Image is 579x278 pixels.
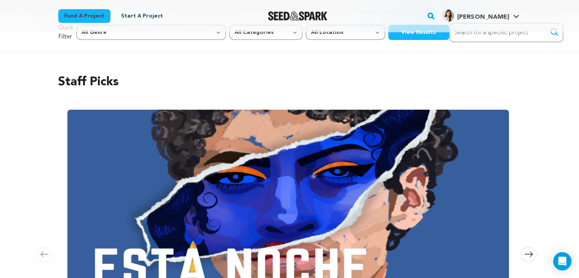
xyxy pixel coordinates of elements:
span: [PERSON_NAME] [457,14,509,20]
img: 03be3fee93616958.jpg [442,10,454,22]
img: Seed&Spark Logo Dark Mode [268,11,328,21]
span: Ruggiero K.'s Profile [440,8,521,24]
div: Open Intercom Messenger [553,252,571,270]
input: Search for a specific project [449,23,563,42]
p: Quick Filter [58,23,73,42]
h2: Staff Picks [58,73,521,91]
a: Fund a project [58,9,110,23]
a: Seed&Spark Homepage [268,11,328,21]
a: Start a project [115,9,169,23]
a: Ruggiero K.'s Profile [440,8,521,22]
div: Ruggiero K.'s Profile [442,10,509,22]
button: View Results [388,25,449,40]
